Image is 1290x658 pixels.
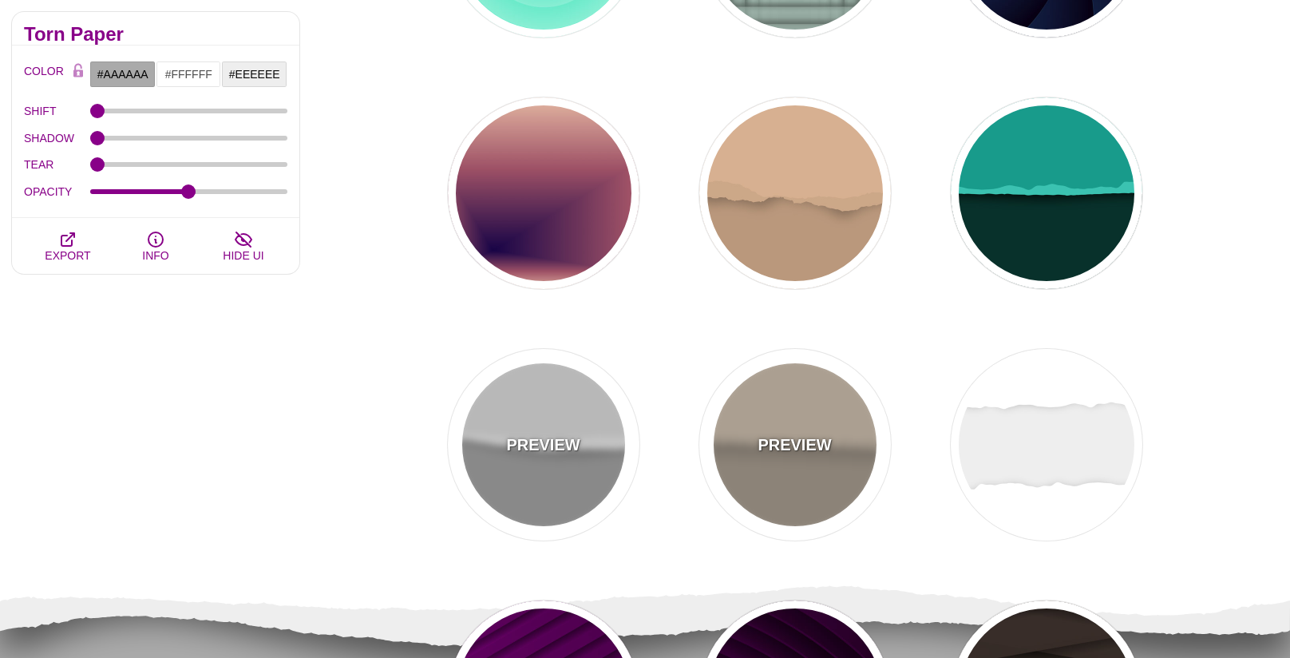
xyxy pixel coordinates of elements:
button: middle of paper tear effect [951,349,1142,541]
span: HIDE UI [223,249,263,262]
button: green wallpaper tear effect [951,97,1142,289]
button: torn cardboard with shadow [699,97,891,289]
span: INFO [142,249,168,262]
p: PREVIEW [758,433,831,457]
button: EXPORT [24,218,112,274]
button: PREVIEWtorn paper effect with shadow [699,349,891,541]
label: TEAR [24,154,90,175]
button: Color Lock [66,61,90,83]
label: COLOR [24,61,66,88]
p: PREVIEW [506,433,580,457]
label: SHIFT [24,101,90,121]
span: EXPORT [45,249,90,262]
button: INFO [112,218,200,274]
label: SHADOW [24,128,90,149]
button: HIDE UI [200,218,287,274]
label: OPACITY [24,181,90,202]
button: PREVIEWsoft paper tear background [448,349,639,541]
button: a background gradient cut into a 4-slice pizza where the crust is light yellow fading to a warm p... [448,97,639,289]
h2: Torn Paper [24,28,287,41]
